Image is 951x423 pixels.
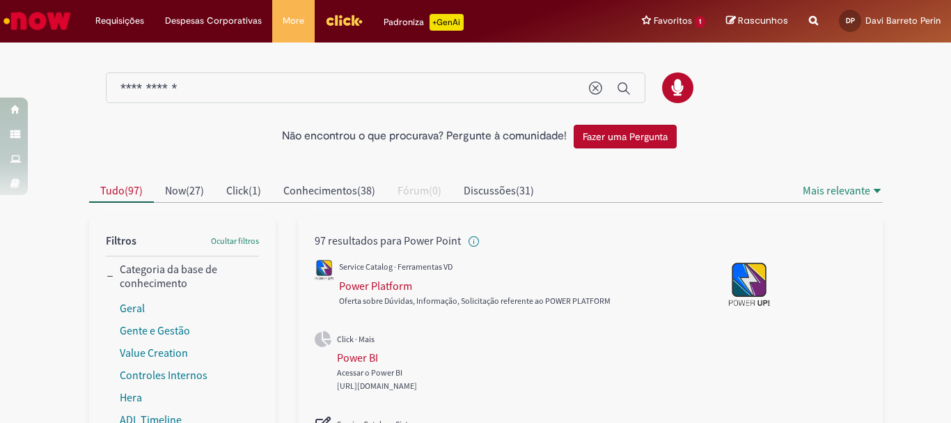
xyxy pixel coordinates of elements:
[846,16,855,25] span: DP
[654,14,692,28] span: Favoritos
[726,15,788,28] a: Rascunhos
[282,130,567,143] h2: Não encontrou o que procurava? Pergunte à comunidade!
[430,14,464,31] p: +GenAi
[325,10,363,31] img: click_logo_yellow_360x200.png
[695,16,705,28] span: 1
[95,14,144,28] span: Requisições
[738,14,788,27] span: Rascunhos
[165,14,262,28] span: Despesas Corporativas
[865,15,941,26] span: Davi Barreto Perin
[574,125,677,148] button: Fazer uma Pergunta
[1,7,73,35] img: ServiceNow
[283,14,304,28] span: More
[384,14,464,31] div: Padroniza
